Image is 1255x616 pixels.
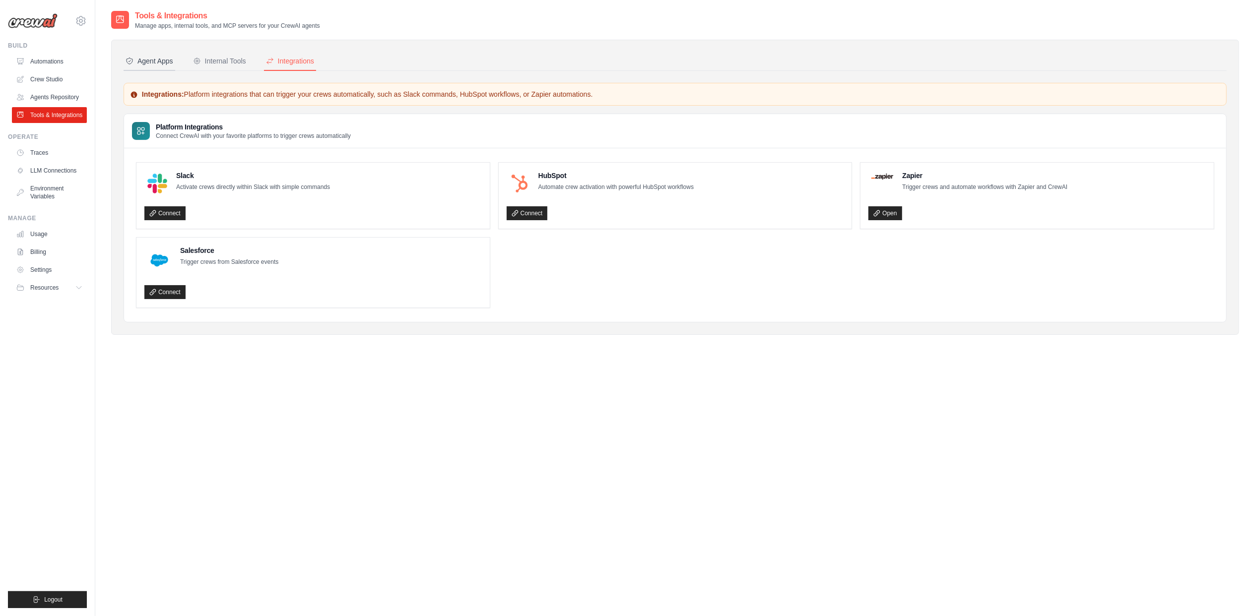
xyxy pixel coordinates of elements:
[135,22,320,30] p: Manage apps, internal tools, and MCP servers for your CrewAI agents
[124,52,175,71] button: Agent Apps
[156,122,351,132] h3: Platform Integrations
[147,248,171,272] img: Salesforce Logo
[264,52,316,71] button: Integrations
[12,71,87,87] a: Crew Studio
[8,214,87,222] div: Manage
[266,56,314,66] div: Integrations
[12,280,87,296] button: Resources
[156,132,351,140] p: Connect CrewAI with your favorite platforms to trigger crews automatically
[147,174,167,193] img: Slack Logo
[8,591,87,608] button: Logout
[538,171,694,181] h4: HubSpot
[8,13,58,28] img: Logo
[868,206,902,220] a: Open
[130,89,1220,99] p: Platform integrations that can trigger your crews automatically, such as Slack commands, HubSpot ...
[8,133,87,141] div: Operate
[44,596,63,604] span: Logout
[12,244,87,260] a: Billing
[142,90,184,98] strong: Integrations:
[12,145,87,161] a: Traces
[180,246,278,255] h4: Salesforce
[12,163,87,179] a: LLM Connections
[144,285,186,299] a: Connect
[12,226,87,242] a: Usage
[191,52,248,71] button: Internal Tools
[176,171,330,181] h4: Slack
[12,54,87,69] a: Automations
[902,171,1067,181] h4: Zapier
[30,284,59,292] span: Resources
[8,42,87,50] div: Build
[12,181,87,204] a: Environment Variables
[126,56,173,66] div: Agent Apps
[176,183,330,192] p: Activate crews directly within Slack with simple commands
[507,206,548,220] a: Connect
[144,206,186,220] a: Connect
[180,257,278,267] p: Trigger crews from Salesforce events
[538,183,694,192] p: Automate crew activation with powerful HubSpot workflows
[871,174,893,180] img: Zapier Logo
[12,107,87,123] a: Tools & Integrations
[193,56,246,66] div: Internal Tools
[510,174,529,193] img: HubSpot Logo
[12,262,87,278] a: Settings
[12,89,87,105] a: Agents Repository
[135,10,320,22] h2: Tools & Integrations
[902,183,1067,192] p: Trigger crews and automate workflows with Zapier and CrewAI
